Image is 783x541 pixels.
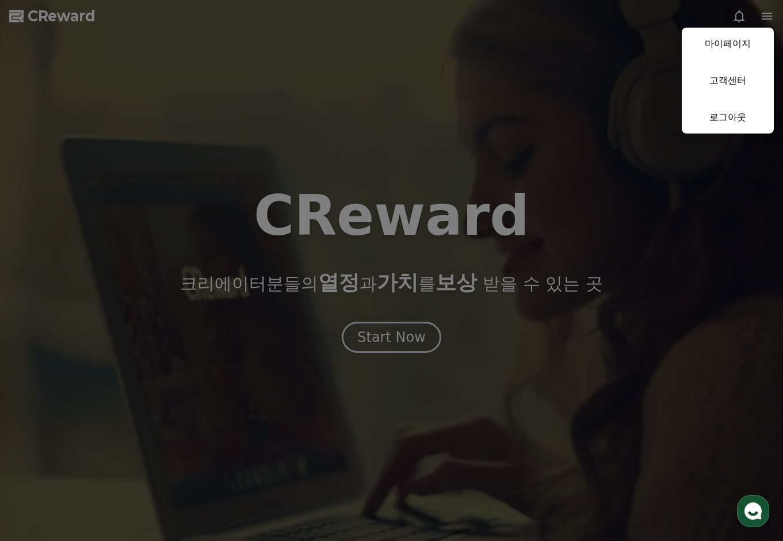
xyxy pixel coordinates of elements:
[105,383,119,392] span: 대화
[682,64,774,97] a: 고객센터
[682,28,774,60] a: 마이페이지
[682,28,774,134] button: 마이페이지 고객센터 로그아웃
[36,382,43,391] span: 홈
[76,365,148,394] a: 대화
[682,101,774,134] a: 로그아웃
[178,382,192,391] span: 설정
[3,365,76,394] a: 홈
[148,365,221,394] a: 설정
